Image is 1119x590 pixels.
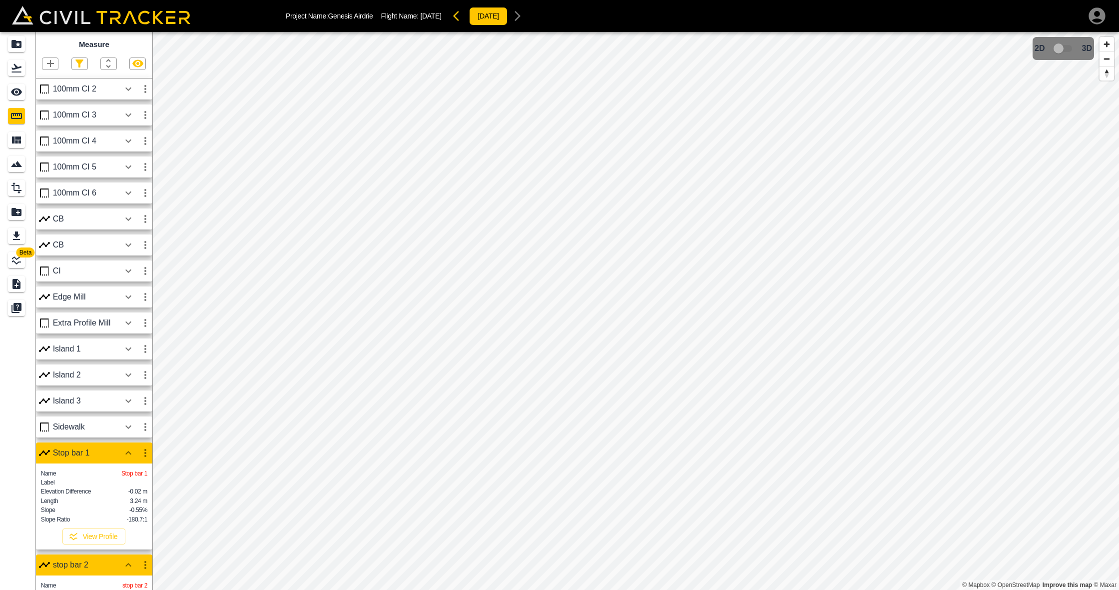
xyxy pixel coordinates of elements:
[381,12,441,20] p: Flight Name:
[286,12,373,20] p: Project Name: Genesis Airdrie
[992,581,1040,588] a: OpenStreetMap
[1049,39,1078,58] span: 3D model not uploaded yet
[1082,44,1092,53] span: 3D
[12,6,190,24] img: Civil Tracker
[1094,581,1117,588] a: Maxar
[469,7,507,25] button: [DATE]
[420,12,441,20] span: [DATE]
[1043,581,1092,588] a: Map feedback
[1100,51,1114,66] button: Zoom out
[152,32,1119,590] canvas: Map
[1100,37,1114,51] button: Zoom in
[962,581,990,588] a: Mapbox
[1035,44,1045,53] span: 2D
[1100,66,1114,80] button: Reset bearing to north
